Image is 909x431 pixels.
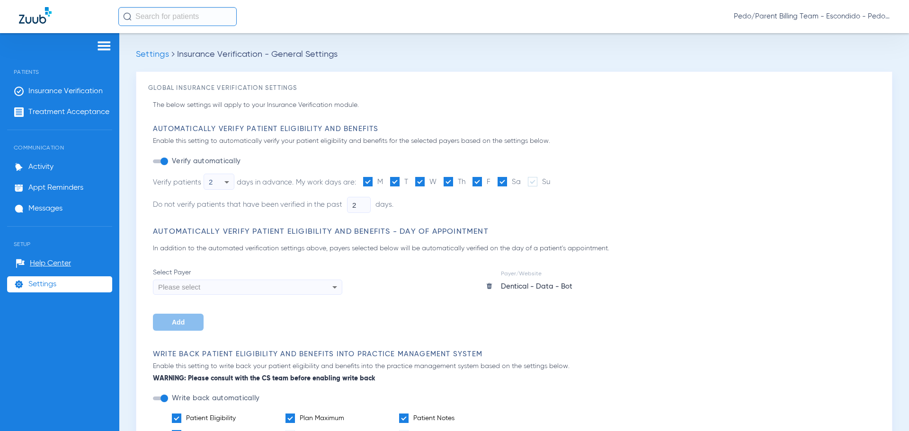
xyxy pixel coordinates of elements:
label: W [415,177,437,187]
label: M [363,177,383,187]
label: T [390,177,408,187]
span: Patients [7,54,112,75]
h3: Global Insurance Verification Settings [148,84,880,93]
a: Help Center [16,259,71,268]
span: Setup [7,227,112,247]
button: Add [153,314,204,331]
img: Zuub Logo [19,7,52,24]
span: Activity [28,162,53,172]
p: In addition to the automated verification settings above, payers selected below will be automatic... [153,244,880,254]
span: Insurance Verification - General Settings [177,50,338,59]
label: Write back automatically [170,394,259,403]
iframe: Chat Widget [862,386,909,431]
span: My work days are: [296,179,356,186]
img: hamburger-icon [97,40,112,52]
span: Pedo/Parent Billing Team - Escondido - Pedo | The Super Dentists [734,12,890,21]
label: Su [528,177,550,187]
h3: Automatically Verify Patient Eligibility and Benefits [153,124,880,134]
span: Patient Eligibility [186,415,236,422]
div: Verify patients days in advance. [153,174,294,190]
b: WARNING: Please consult with the CS team before enabling write back [153,374,880,384]
li: Do not verify patients that have been verified in the past days. [153,197,548,213]
img: trash icon [486,282,493,290]
img: Search Icon [123,12,132,21]
h3: Write Back Patient Eligibility and Benefits Into Practice Management System [153,350,880,359]
span: Plan Maximum [300,415,344,422]
span: Treatment Acceptance [28,107,109,117]
span: Patient Notes [413,415,454,422]
label: Verify automatically [170,157,241,166]
span: Appt Reminders [28,183,83,193]
label: Th [444,177,465,187]
span: Add [172,318,185,326]
h3: Automatically Verify Patient Eligibility and Benefits - Day of Appointment [153,227,880,237]
label: Sa [498,177,521,187]
p: Enable this setting to automatically verify your patient eligibility and benefits for the selecte... [153,136,880,146]
span: Communication [7,130,112,151]
span: 2 [209,178,213,186]
div: Dentical - Data - Bot [501,281,572,292]
span: Help Center [30,259,71,268]
input: Search for patients [118,7,237,26]
span: Messages [28,204,62,213]
span: Settings [136,50,169,59]
span: Settings [28,280,56,289]
span: Select Payer [153,268,342,277]
p: Enable this setting to write back your patient eligibility and benefits into the practice managem... [153,361,880,384]
span: Insurance Verification [28,87,103,96]
td: Payer/Website [500,269,573,279]
label: F [472,177,490,187]
span: Please select [158,283,200,291]
p: The below settings will apply to your Insurance Verification module. [153,100,880,110]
